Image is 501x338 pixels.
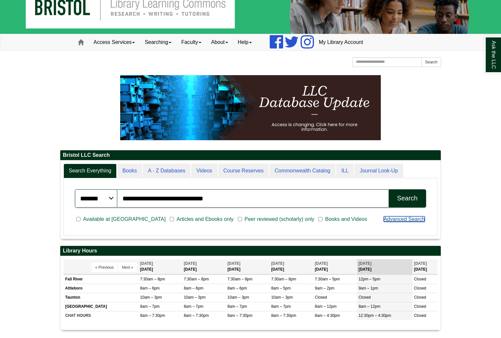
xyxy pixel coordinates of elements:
[176,34,206,50] a: Faculty
[315,304,337,309] span: 8am – 12pm
[359,261,372,266] span: [DATE]
[271,304,291,309] span: 8am – 7pm
[315,286,335,291] span: 9am – 2pm
[389,189,426,208] button: Search
[269,164,336,178] a: Commonwealth Catalog
[118,263,137,272] button: Next »
[414,261,427,266] span: [DATE]
[414,304,426,309] span: Closed
[227,286,247,291] span: 8am – 6pm
[397,195,418,202] div: Search
[140,261,153,266] span: [DATE]
[140,277,165,281] span: 7:30am – 8pm
[140,304,160,309] span: 8am – 7pm
[359,313,391,318] span: 12:30pm – 4:30pm
[143,164,191,178] a: A - Z Databases
[226,259,269,274] th: [DATE]
[354,164,403,178] a: Journal Look-Up
[64,275,138,284] td: Fall River
[318,216,322,222] input: Books and Videos
[315,313,340,318] span: 8am – 4:30pm
[64,164,117,178] a: Search Everything
[313,259,357,274] th: [DATE]
[238,216,242,222] input: Peer reviewed (scholarly) only
[64,302,138,311] td: [GEOGRAPHIC_DATA]
[414,313,426,318] span: Closed
[336,164,354,178] a: ILL
[218,164,269,178] a: Course Reserves
[359,286,378,291] span: 9am – 1pm
[184,286,203,291] span: 8am – 6pm
[414,295,426,300] span: Closed
[412,259,437,274] th: [DATE]
[80,215,168,223] span: Available at [GEOGRAPHIC_DATA]
[322,215,370,223] span: Books and Videos
[140,313,165,318] span: 8am – 7:30pm
[182,259,226,274] th: [DATE]
[227,295,249,300] span: 10am – 3pm
[414,286,426,291] span: Closed
[60,246,441,256] h2: Library Hours
[271,286,291,291] span: 8am – 5pm
[184,313,209,318] span: 8am – 7:30pm
[64,284,138,293] td: Attleboro
[206,34,233,50] a: About
[422,57,441,67] button: Search
[89,34,140,50] a: Access Services
[76,216,80,222] input: Available at [GEOGRAPHIC_DATA]
[384,216,425,222] a: Advanced Search
[315,261,328,266] span: [DATE]
[271,261,284,266] span: [DATE]
[138,259,182,274] th: [DATE]
[140,295,162,300] span: 10am – 3pm
[227,261,240,266] span: [DATE]
[414,277,426,281] span: Closed
[92,263,117,272] button: « Previous
[184,277,209,281] span: 7:30am – 8pm
[170,216,174,222] input: Articles and Ebooks only
[271,313,296,318] span: 8am – 7:30pm
[359,277,380,281] span: 12pm – 5pm
[227,304,247,309] span: 8am – 7pm
[184,261,197,266] span: [DATE]
[242,215,317,223] span: Peer reviewed (scholarly) only
[315,295,327,300] span: Closed
[359,295,371,300] span: Closed
[269,259,313,274] th: [DATE]
[271,295,293,300] span: 10am – 3pm
[271,277,296,281] span: 7:30am – 8pm
[140,34,176,50] a: Searching
[233,34,257,50] a: Help
[64,293,138,302] td: Taunton
[64,311,138,320] td: CHAT HOURS
[120,75,381,140] img: HTML tutorial
[357,259,412,274] th: [DATE]
[315,277,340,281] span: 7:30am – 5pm
[359,304,380,309] span: 8am – 12pm
[227,277,252,281] span: 7:30am – 8pm
[314,34,368,50] a: My Library Account
[60,150,441,160] h2: Bristol LLC Search
[184,295,206,300] span: 10am – 3pm
[191,164,218,178] a: Videos
[184,304,203,309] span: 8am – 7pm
[174,215,236,223] span: Articles and Ebooks only
[140,286,160,291] span: 8am – 6pm
[227,313,252,318] span: 8am – 7:30pm
[117,164,142,178] a: Books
